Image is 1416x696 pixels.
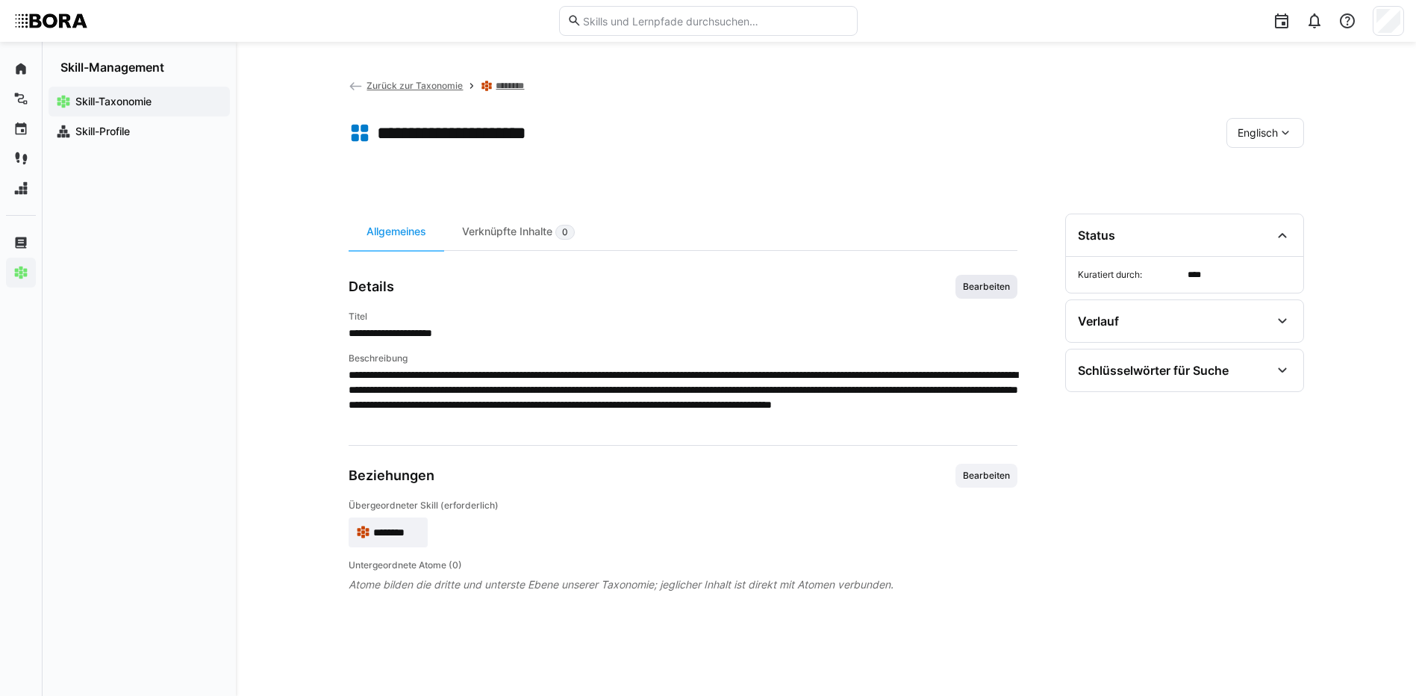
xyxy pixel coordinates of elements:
[349,500,1017,512] h4: Übergeordneter Skill (erforderlich)
[349,311,1017,323] h4: Titel
[349,214,444,250] div: Allgemeines
[961,470,1011,482] span: Bearbeiten
[1238,125,1278,140] span: Englisch
[1078,363,1229,378] div: Schlüsselwörter für Suche
[1078,269,1182,281] span: Kuratiert durch:
[349,80,464,91] a: Zurück zur Taxonomie
[581,14,849,28] input: Skills und Lernpfade durchsuchen…
[349,279,394,295] h3: Details
[562,226,568,238] span: 0
[1078,228,1115,243] div: Status
[349,467,434,484] h3: Beziehungen
[955,464,1017,488] button: Bearbeiten
[367,80,463,91] span: Zurück zur Taxonomie
[955,275,1017,299] button: Bearbeiten
[349,577,1017,592] span: Atome bilden die dritte und unterste Ebene unserer Taxonomie; jeglicher Inhalt ist direkt mit Ato...
[349,559,1017,571] h4: Untergeordnete Atome (0)
[444,214,593,250] div: Verknüpfte Inhalte
[961,281,1011,293] span: Bearbeiten
[349,352,1017,364] h4: Beschreibung
[1078,314,1119,329] div: Verlauf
